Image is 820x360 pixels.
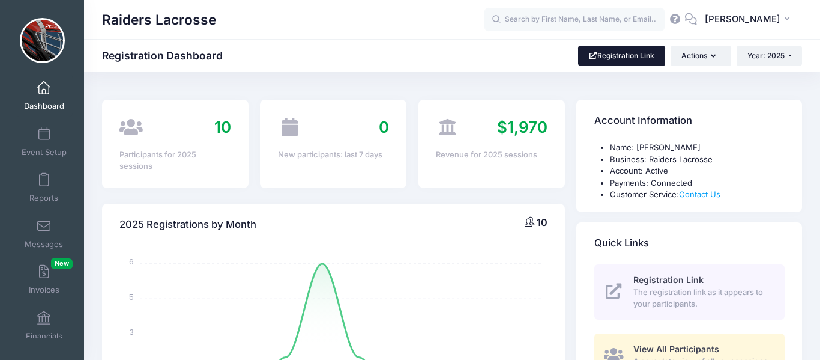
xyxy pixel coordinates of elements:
span: Messages [25,239,63,249]
span: $1,970 [497,118,547,136]
span: Reports [29,194,58,204]
img: Raiders Lacrosse [20,18,65,63]
span: Event Setup [22,147,67,157]
a: Event Setup [16,121,73,163]
span: New [51,258,73,269]
span: The registration link as it appears to your participants. [633,287,771,310]
tspan: 5 [129,291,134,302]
a: InvoicesNew [16,258,73,301]
h4: Account Information [594,104,692,138]
span: Financials [26,331,62,341]
h1: Raiders Lacrosse [102,6,216,34]
span: Invoices [29,285,59,296]
li: Business: Raiders Lacrosse [610,154,785,166]
span: 10 [537,216,547,228]
a: Financials [16,305,73,347]
input: Search by First Name, Last Name, or Email... [484,8,665,32]
h1: Registration Dashboard [102,49,233,62]
button: Actions [671,46,731,66]
a: Dashboard [16,75,73,117]
li: Customer Service: [610,189,785,201]
span: Year: 2025 [747,51,785,60]
li: Account: Active [610,165,785,177]
h4: Quick Links [594,226,649,260]
a: Registration Link The registration link as it appears to your participants. [594,264,785,320]
span: [PERSON_NAME] [705,13,780,26]
li: Name: [PERSON_NAME] [610,142,785,154]
a: Reports [16,166,73,209]
a: Messages [16,213,73,255]
span: 10 [214,118,231,136]
button: Year: 2025 [737,46,802,66]
tspan: 3 [130,326,134,337]
div: Participants for 2025 sessions [119,149,231,172]
a: Contact Us [679,189,720,199]
span: View All Participants [633,344,719,354]
button: [PERSON_NAME] [697,6,802,34]
a: Registration Link [578,46,665,66]
div: Revenue for 2025 sessions [436,149,547,161]
span: 0 [379,118,389,136]
tspan: 6 [129,257,134,267]
span: Dashboard [24,102,64,112]
h4: 2025 Registrations by Month [119,207,256,242]
div: New participants: last 7 days [278,149,389,161]
span: Registration Link [633,275,704,285]
li: Payments: Connected [610,177,785,189]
